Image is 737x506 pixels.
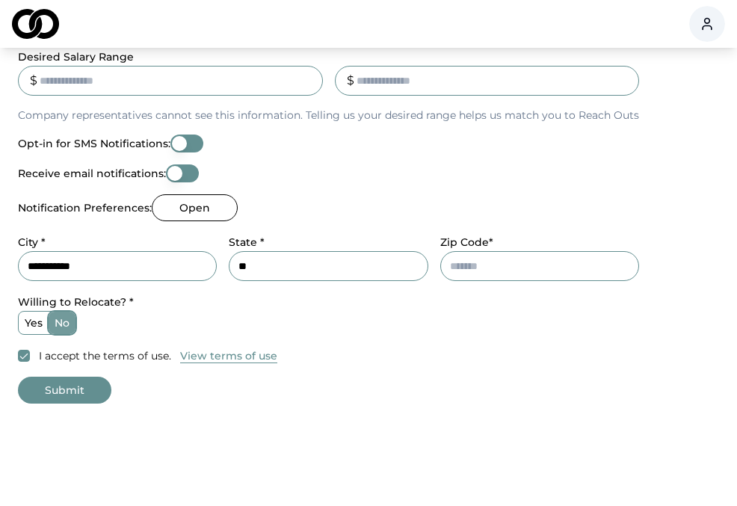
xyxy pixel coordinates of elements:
div: $ [347,72,354,90]
label: Willing to Relocate? * [18,295,134,309]
label: Notification Preferences: [18,203,152,213]
label: City * [18,235,46,249]
label: Receive email notifications: [18,168,166,179]
button: Open [152,194,238,221]
button: View terms of use [180,348,277,363]
label: Desired Salary Range [18,50,134,64]
label: State * [229,235,265,249]
label: Zip Code* [440,235,493,249]
img: logo [12,9,59,39]
label: Opt-in for SMS Notifications: [18,138,170,149]
label: no [49,312,75,334]
p: Company representatives cannot see this information. Telling us your desired range helps us match... [18,108,639,123]
a: View terms of use [180,347,277,365]
label: I accept the terms of use. [39,348,171,363]
div: $ [30,72,37,90]
label: _ [335,50,340,64]
button: Submit [18,377,111,404]
label: yes [19,312,49,334]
